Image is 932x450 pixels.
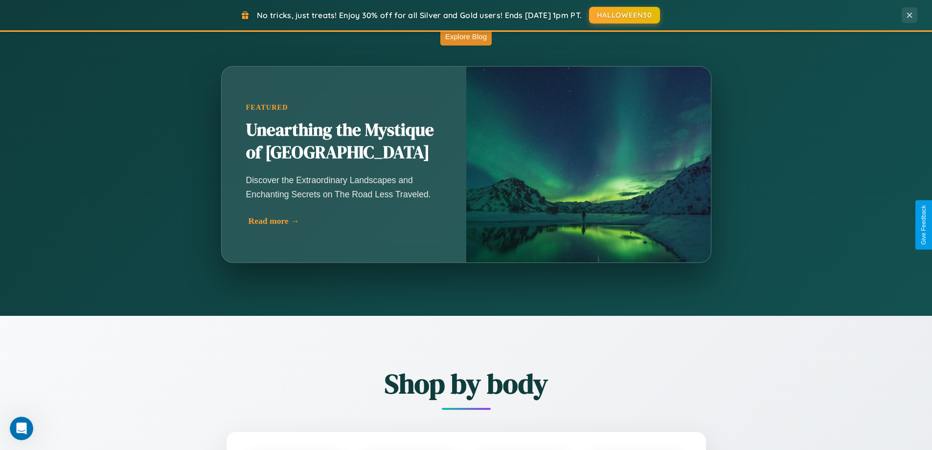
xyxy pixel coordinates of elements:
[249,216,444,226] div: Read more →
[10,417,33,440] iframe: Intercom live chat
[589,7,660,24] button: HALLOWEEN30
[173,365,760,403] h2: Shop by body
[257,10,582,20] span: No tricks, just treats! Enjoy 30% off for all Silver and Gold users! Ends [DATE] 1pm PT.
[440,27,492,46] button: Explore Blog
[246,103,442,112] div: Featured
[920,205,927,245] div: Give Feedback
[246,173,442,201] p: Discover the Extraordinary Landscapes and Enchanting Secrets on The Road Less Traveled.
[246,119,442,164] h2: Unearthing the Mystique of [GEOGRAPHIC_DATA]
